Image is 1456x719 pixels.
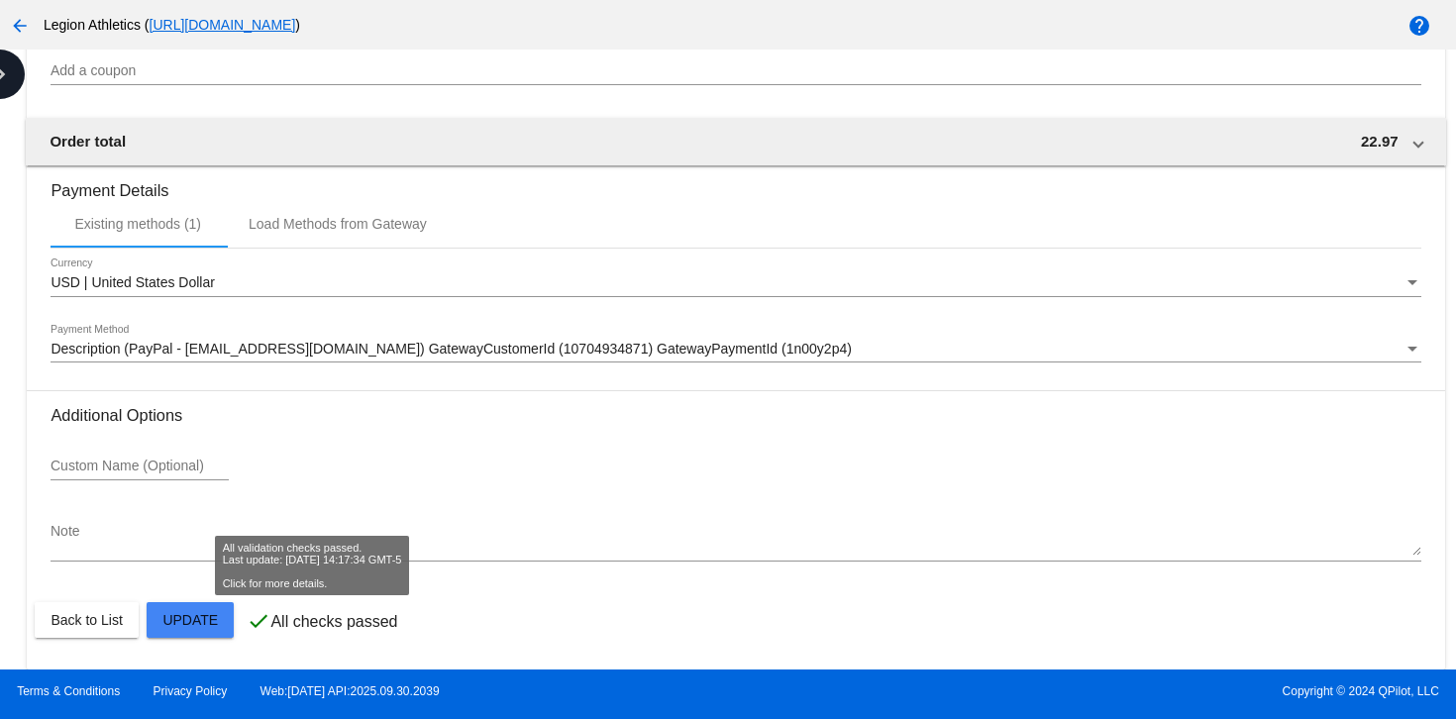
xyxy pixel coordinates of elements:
[44,17,300,33] span: Legion Athletics ( )
[51,275,1420,291] mat-select: Currency
[1361,133,1399,150] span: 22.97
[260,684,440,698] a: Web:[DATE] API:2025.09.30.2039
[51,166,1420,200] h3: Payment Details
[51,341,851,357] span: Description (PayPal - [EMAIL_ADDRESS][DOMAIN_NAME]) GatewayCustomerId (10704934871) GatewayPaymen...
[150,17,296,33] a: [URL][DOMAIN_NAME]
[35,602,138,638] button: Back to List
[154,684,228,698] a: Privacy Policy
[51,406,1420,425] h3: Additional Options
[51,63,1420,79] input: Add a coupon
[249,216,427,232] div: Load Methods from Gateway
[147,602,234,638] button: Update
[745,684,1439,698] span: Copyright © 2024 QPilot, LLC
[162,612,218,628] span: Update
[247,609,270,633] mat-icon: check
[51,612,122,628] span: Back to List
[74,216,201,232] div: Existing methods (1)
[1407,14,1431,38] mat-icon: help
[51,459,229,474] input: Custom Name (Optional)
[270,613,397,631] p: All checks passed
[51,342,1420,358] mat-select: Payment Method
[8,14,32,38] mat-icon: arrow_back
[50,133,126,150] span: Order total
[51,274,214,290] span: USD | United States Dollar
[26,118,1445,165] mat-expansion-panel-header: Order total 22.97
[17,684,120,698] a: Terms & Conditions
